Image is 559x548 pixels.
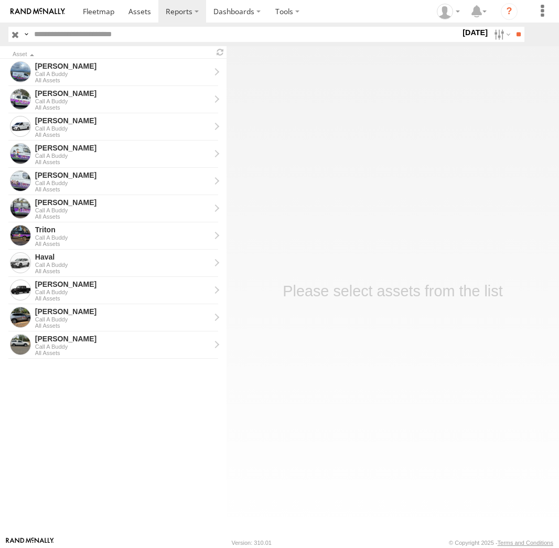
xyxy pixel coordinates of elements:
div: Helen Mason [433,4,464,19]
div: Michael - View Asset History [35,116,210,125]
i: ? [501,3,518,20]
label: Search Filter Options [490,27,512,42]
div: Call A Buddy [35,343,210,350]
div: Call A Buddy [35,262,210,268]
div: Click to Sort [13,52,210,57]
div: Kyle - View Asset History [35,198,210,207]
label: Search Query [22,27,30,42]
div: Andrew - View Asset History [35,334,210,343]
div: Tom - View Asset History [35,143,210,153]
div: Call A Buddy [35,71,210,77]
div: Stan - View Asset History [35,280,210,289]
div: All Assets [35,295,210,302]
div: Triton - View Asset History [35,225,210,234]
div: Call A Buddy [35,316,210,323]
div: Jamie - View Asset History [35,61,210,71]
a: Visit our Website [6,538,54,548]
div: All Assets [35,241,210,247]
div: Call A Buddy [35,289,210,295]
div: All Assets [35,350,210,356]
img: rand-logo.svg [10,8,65,15]
div: Call A Buddy [35,234,210,241]
div: Call A Buddy [35,207,210,213]
div: All Assets [35,268,210,274]
span: Refresh [214,47,227,57]
div: Version: 310.01 [232,540,272,546]
a: Terms and Conditions [498,540,553,546]
div: All Assets [35,323,210,329]
div: Daniel - View Asset History [35,89,210,98]
div: Chris - View Asset History [35,307,210,316]
div: All Assets [35,213,210,220]
div: Call A Buddy [35,180,210,186]
div: All Assets [35,77,210,83]
div: Call A Buddy [35,125,210,132]
div: Call A Buddy [35,153,210,159]
label: [DATE] [460,27,490,38]
div: All Assets [35,186,210,192]
div: Call A Buddy [35,98,210,104]
div: © Copyright 2025 - [449,540,553,546]
div: Peter - View Asset History [35,170,210,180]
div: Haval - View Asset History [35,252,210,262]
div: All Assets [35,104,210,111]
div: All Assets [35,132,210,138]
div: All Assets [35,159,210,165]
